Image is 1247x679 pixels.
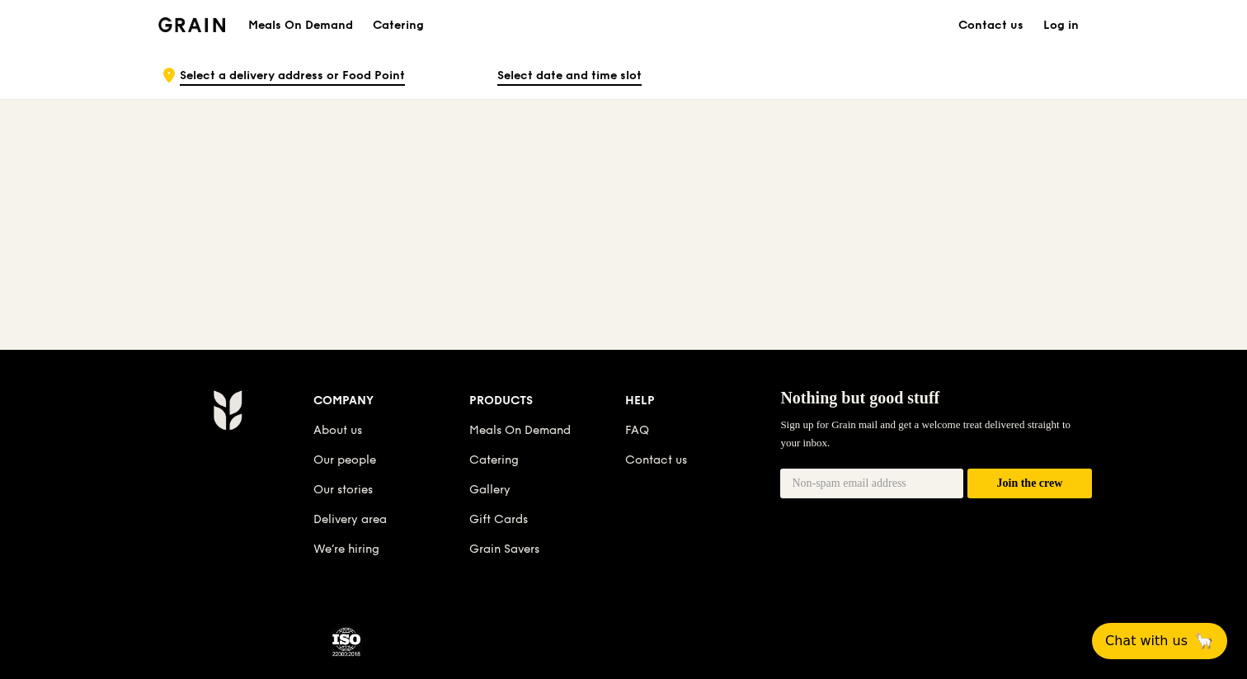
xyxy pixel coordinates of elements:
a: Our people [313,453,376,467]
div: Help [625,389,781,413]
button: Join the crew [967,469,1092,499]
span: 🦙 [1194,631,1214,651]
a: Contact us [948,1,1033,50]
span: Chat with us [1105,631,1188,651]
a: Gallery [469,483,511,497]
a: Catering [469,453,519,467]
a: We’re hiring [313,542,379,556]
span: Nothing but good stuff [780,389,939,407]
a: FAQ [625,423,649,437]
a: Grain Savers [469,542,539,556]
h1: Meals On Demand [248,17,353,34]
a: Contact us [625,453,687,467]
span: Select a delivery address or Food Point [180,68,405,86]
a: Catering [363,1,434,50]
div: Company [313,389,469,413]
img: ISO Certified [330,625,363,658]
span: Sign up for Grain mail and get a welcome treat delivered straight to your inbox. [780,418,1071,449]
button: Chat with us🦙 [1092,623,1227,659]
div: Catering [373,1,424,50]
a: About us [313,423,362,437]
a: Delivery area [313,512,387,526]
a: Log in [1033,1,1089,50]
input: Non-spam email address [780,469,963,498]
div: Products [469,389,625,413]
img: Grain [213,389,242,431]
img: Grain [158,17,225,32]
a: Our stories [313,483,373,497]
a: Gift Cards [469,512,528,526]
a: Meals On Demand [469,423,571,437]
span: Select date and time slot [497,68,642,86]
